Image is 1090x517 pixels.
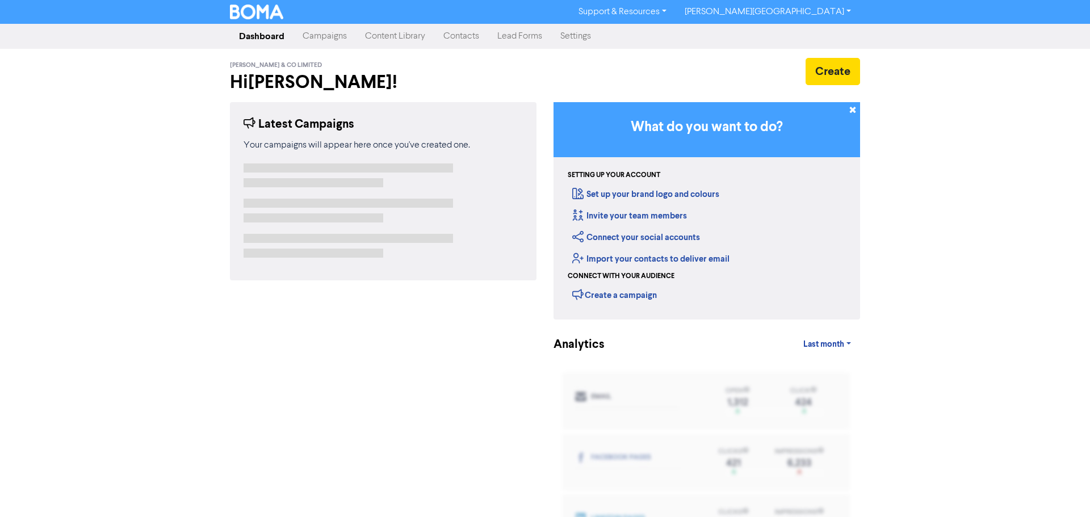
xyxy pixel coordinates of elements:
span: Last month [803,339,844,350]
div: Setting up your account [568,170,660,180]
a: Set up your brand logo and colours [572,189,719,200]
div: Connect with your audience [568,271,674,281]
a: Content Library [356,25,434,48]
a: Settings [551,25,600,48]
img: BOMA Logo [230,5,283,19]
a: Last month [794,333,860,356]
h2: Hi [PERSON_NAME] ! [230,72,536,93]
div: Latest Campaigns [244,116,354,133]
a: Connect your social accounts [572,232,700,243]
a: Invite your team members [572,211,687,221]
div: Create a campaign [572,286,657,303]
a: Lead Forms [488,25,551,48]
a: Contacts [434,25,488,48]
div: Getting Started in BOMA [554,102,860,320]
span: [PERSON_NAME] & Co Limited [230,61,322,69]
a: Dashboard [230,25,294,48]
button: Create [806,58,860,85]
a: Import your contacts to deliver email [572,254,730,264]
div: Your campaigns will appear here once you've created one. [244,138,523,152]
a: Campaigns [294,25,356,48]
h3: What do you want to do? [571,119,843,136]
a: [PERSON_NAME][GEOGRAPHIC_DATA] [676,3,860,21]
div: Analytics [554,336,590,354]
a: Support & Resources [569,3,676,21]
